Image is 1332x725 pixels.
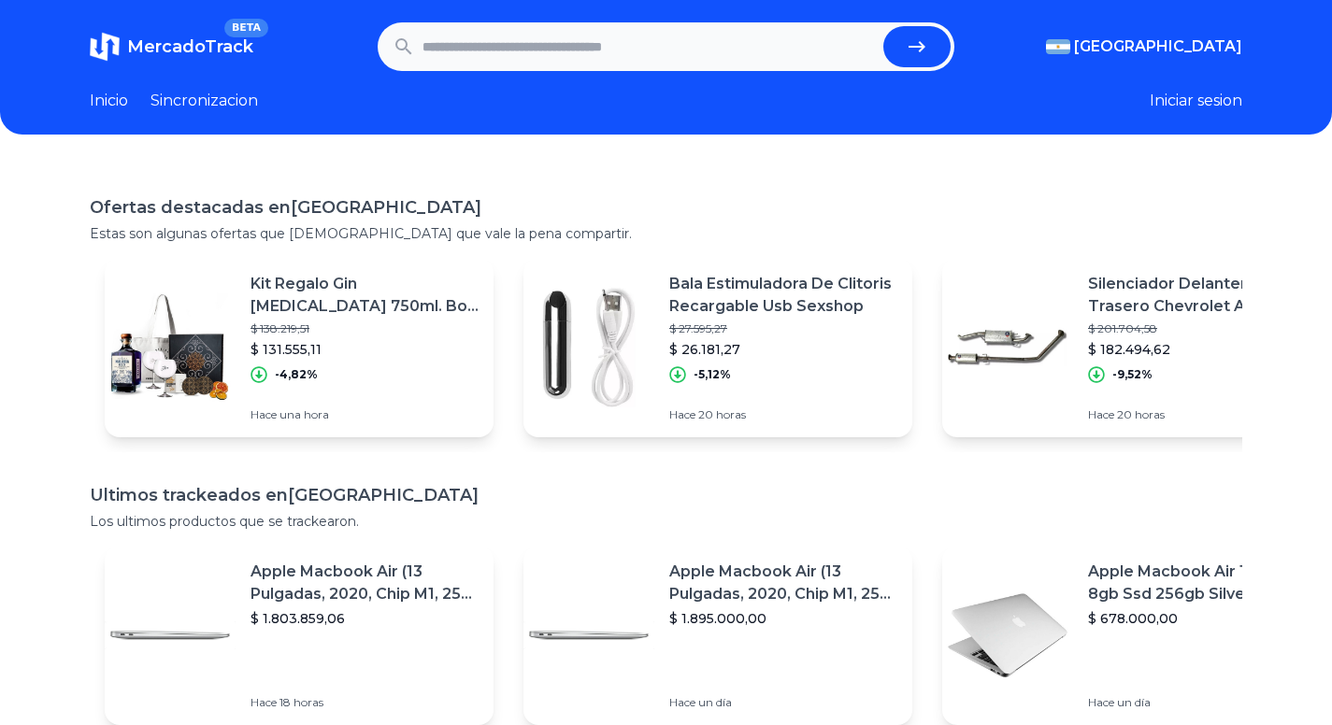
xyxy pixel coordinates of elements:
[669,561,897,605] p: Apple Macbook Air (13 Pulgadas, 2020, Chip M1, 256 Gb De Ssd, 8 Gb De Ram) - Plata
[127,36,253,57] span: MercadoTrack
[90,32,253,62] a: MercadoTrackBETA
[942,282,1073,413] img: Featured image
[90,194,1242,220] h1: Ofertas destacadas en [GEOGRAPHIC_DATA]
[90,224,1242,243] p: Estas son algunas ofertas que [DEMOGRAPHIC_DATA] que vale la pena compartir.
[251,609,479,628] p: $ 1.803.859,06
[1046,39,1070,54] img: Argentina
[1088,561,1316,605] p: Apple Macbook Air 13 Core I5 8gb Ssd 256gb Silver
[1088,321,1316,336] p: $ 201.704,58
[669,695,897,710] p: Hace un día
[942,258,1331,437] a: Featured imageSilenciador Delantero Y Trasero Chevrolet Aveo [DATE]-[DATE]$ 201.704,58$ 182.494,6...
[105,282,236,413] img: Featured image
[523,282,654,413] img: Featured image
[942,546,1331,725] a: Featured imageApple Macbook Air 13 Core I5 8gb Ssd 256gb Silver$ 678.000,00Hace un día
[669,340,897,359] p: $ 26.181,27
[1088,340,1316,359] p: $ 182.494,62
[251,407,479,422] p: Hace una hora
[523,258,912,437] a: Featured imageBala Estimuladora De Clitoris Recargable Usb Sexshop$ 27.595,27$ 26.181,27-5,12%Hac...
[1088,695,1316,710] p: Hace un día
[150,90,258,112] a: Sincronizacion
[90,90,128,112] a: Inicio
[1088,273,1316,318] p: Silenciador Delantero Y Trasero Chevrolet Aveo [DATE]-[DATE]
[90,512,1242,531] p: Los ultimos productos que se trackearon.
[1112,367,1153,382] p: -9,52%
[224,19,268,37] span: BETA
[90,32,120,62] img: MercadoTrack
[1074,36,1242,58] span: [GEOGRAPHIC_DATA]
[1088,609,1316,628] p: $ 678.000,00
[523,546,912,725] a: Featured imageApple Macbook Air (13 Pulgadas, 2020, Chip M1, 256 Gb De Ssd, 8 Gb De Ram) - Plata$...
[251,321,479,336] p: $ 138.219,51
[669,609,897,628] p: $ 1.895.000,00
[251,695,479,710] p: Hace 18 horas
[523,570,654,701] img: Featured image
[275,367,318,382] p: -4,82%
[251,340,479,359] p: $ 131.555,11
[105,546,494,725] a: Featured imageApple Macbook Air (13 Pulgadas, 2020, Chip M1, 256 Gb De Ssd, 8 Gb De Ram) - Plata$...
[669,321,897,336] p: $ 27.595,27
[669,407,897,422] p: Hace 20 horas
[90,482,1242,508] h1: Ultimos trackeados en [GEOGRAPHIC_DATA]
[694,367,731,382] p: -5,12%
[105,258,494,437] a: Featured imageKit Regalo Gin [MEDICAL_DATA] 750ml. Box + 2 Copas Transparentes$ 138.219,51$ 131.5...
[1088,407,1316,422] p: Hace 20 horas
[251,561,479,605] p: Apple Macbook Air (13 Pulgadas, 2020, Chip M1, 256 Gb De Ssd, 8 Gb De Ram) - Plata
[942,570,1073,701] img: Featured image
[1150,90,1242,112] button: Iniciar sesion
[251,273,479,318] p: Kit Regalo Gin [MEDICAL_DATA] 750ml. Box + 2 Copas Transparentes
[669,273,897,318] p: Bala Estimuladora De Clitoris Recargable Usb Sexshop
[1046,36,1242,58] button: [GEOGRAPHIC_DATA]
[105,570,236,701] img: Featured image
